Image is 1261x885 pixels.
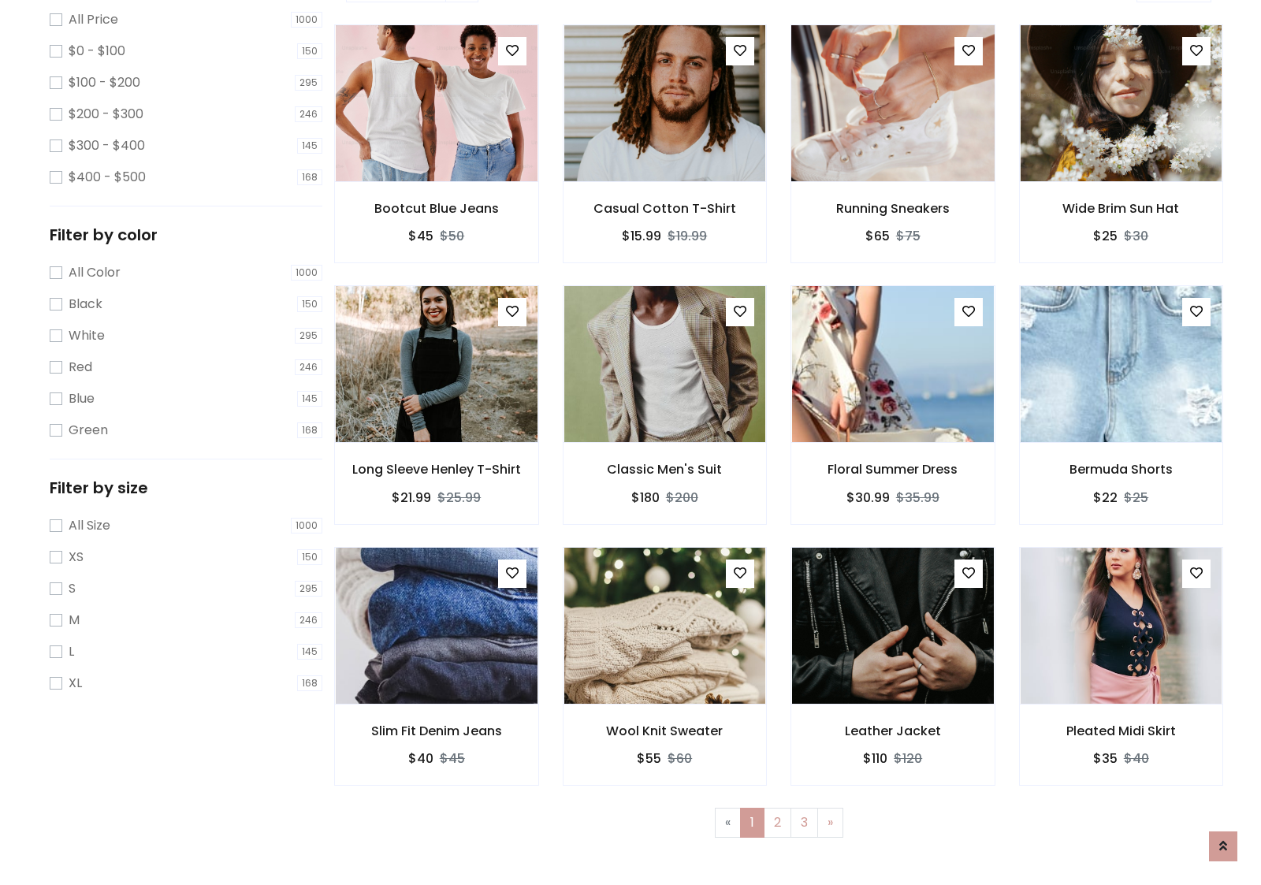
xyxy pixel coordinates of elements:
h6: Pleated Midi Skirt [1020,723,1223,738]
label: $0 - $100 [69,42,125,61]
h6: Slim Fit Denim Jeans [335,723,538,738]
h6: $55 [637,751,661,766]
h6: Bootcut Blue Jeans [335,201,538,216]
del: $19.99 [668,227,707,245]
h6: Bermuda Shorts [1020,462,1223,477]
span: 1000 [291,12,322,28]
label: M [69,611,80,630]
del: $45 [440,749,465,768]
span: 168 [297,169,322,185]
h6: $15.99 [622,229,661,244]
a: 2 [764,808,791,838]
a: 3 [790,808,818,838]
h6: Casual Cotton T-Shirt [564,201,767,216]
del: $200 [666,489,698,507]
h6: $35 [1093,751,1118,766]
h6: $40 [408,751,433,766]
span: 150 [297,43,322,59]
label: Red [69,358,92,377]
h6: Wool Knit Sweater [564,723,767,738]
span: 168 [297,422,322,438]
span: 145 [297,644,322,660]
h6: Wide Brim Sun Hat [1020,201,1223,216]
label: White [69,326,105,345]
label: $400 - $500 [69,168,146,187]
label: XS [69,548,84,567]
span: 168 [297,675,322,691]
span: 150 [297,549,322,565]
h6: $30.99 [846,490,890,505]
label: $200 - $300 [69,105,143,124]
h6: $110 [863,751,887,766]
del: $40 [1124,749,1149,768]
del: $120 [894,749,922,768]
span: 150 [297,296,322,312]
span: 246 [295,106,322,122]
h5: Filter by color [50,225,322,244]
del: $50 [440,227,464,245]
del: $25.99 [437,489,481,507]
del: $60 [668,749,692,768]
a: 1 [740,808,764,838]
span: 1000 [291,518,322,534]
label: L [69,642,74,661]
label: $300 - $400 [69,136,145,155]
span: 1000 [291,265,322,281]
label: Green [69,421,108,440]
label: All Color [69,263,121,282]
del: $25 [1124,489,1148,507]
h6: Classic Men's Suit [564,462,767,477]
span: 246 [295,359,322,375]
span: 295 [295,328,322,344]
h6: Running Sneakers [791,201,995,216]
a: Next [817,808,843,838]
label: All Price [69,10,118,29]
label: Black [69,295,102,314]
span: 295 [295,75,322,91]
span: 246 [295,612,322,628]
label: Blue [69,389,95,408]
label: XL [69,674,82,693]
span: 145 [297,138,322,154]
h6: Long Sleeve Henley T-Shirt [335,462,538,477]
del: $35.99 [896,489,939,507]
span: 295 [295,581,322,597]
h6: $45 [408,229,433,244]
h6: $21.99 [392,490,431,505]
del: $30 [1124,227,1148,245]
h6: $25 [1093,229,1118,244]
h6: $22 [1093,490,1118,505]
h6: $180 [631,490,660,505]
label: S [69,579,76,598]
span: » [828,813,833,831]
h6: Leather Jacket [791,723,995,738]
span: 145 [297,391,322,407]
nav: Page navigation [346,808,1211,838]
h5: Filter by size [50,478,322,497]
h6: Floral Summer Dress [791,462,995,477]
h6: $65 [865,229,890,244]
del: $75 [896,227,921,245]
label: All Size [69,516,110,535]
label: $100 - $200 [69,73,140,92]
